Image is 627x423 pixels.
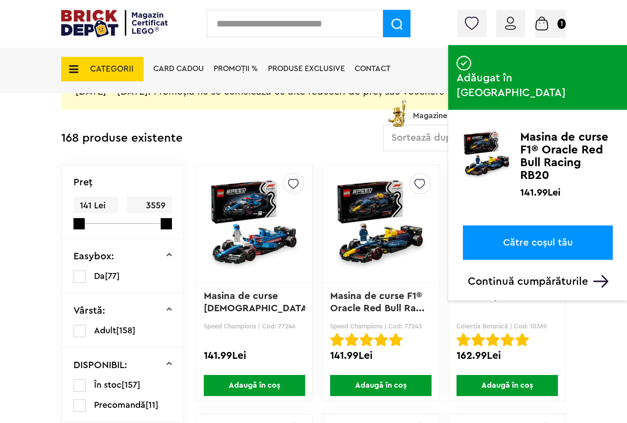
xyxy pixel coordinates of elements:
p: 141.99Lei [520,186,560,196]
div: 141.99Lei [330,349,432,362]
p: Speed Champions | Cod: 77243 [330,323,432,330]
p: Continuă cumpărăturile [468,275,613,288]
span: Sortează după: [391,133,460,143]
a: PROMOȚII % [214,65,258,73]
img: Arrow%20-%20Down.svg [593,275,608,288]
img: Masina de curse F1® Visa Cash App RB VCARB 01 [209,155,300,293]
span: [11] [145,400,158,409]
span: Adaugă în coș [204,375,305,396]
span: [157] [121,380,140,389]
div: 168 produse existente [61,124,183,152]
span: În stoc [94,380,121,389]
div: 162.99Lei [457,349,558,362]
span: Da [94,272,105,280]
p: Easybox: [73,251,114,261]
img: Masina de curse F1® Oracle Red Bull Racing RB20 [463,131,511,179]
small: 1 [557,19,566,29]
img: Evaluare cu stele [345,333,359,347]
span: Magazine Certificate LEGO® [413,98,514,121]
a: Adaugă în coș [323,375,438,396]
img: Evaluare cu stele [389,333,403,347]
img: Evaluare cu stele [360,333,373,347]
img: Evaluare cu stele [471,333,485,347]
div: 141.99Lei [204,349,305,362]
a: Masina de curse [DEMOGRAPHIC_DATA] Cash App RB V... [204,291,313,325]
img: Evaluare cu stele [486,333,500,347]
p: Masina de curse F1® Oracle Red Bull Racing RB20 [520,131,613,182]
span: Adaugă în coș [457,375,558,396]
a: Card Cadou [153,65,204,73]
span: [158] [116,326,135,335]
img: addedtocart [457,56,471,71]
a: Flori de prun [457,291,516,301]
a: Adaugă în coș [450,375,565,396]
p: Speed Champions | Cod: 77246 [204,323,305,330]
img: addedtocart [448,122,458,131]
img: Evaluare cu stele [330,333,344,347]
span: CATEGORII [90,65,134,73]
span: [77] [105,272,120,280]
a: Adaugă în coș [197,375,312,396]
img: Evaluare cu stele [501,333,514,347]
span: Adăugat în [GEOGRAPHIC_DATA] [457,71,619,100]
p: Preţ [73,177,93,187]
span: Adult [94,326,116,335]
a: Masina de curse F1® Oracle Red Bull Ra... [330,291,425,313]
p: DISPONIBIL: [73,360,127,370]
p: Vârstă: [73,306,105,316]
img: Evaluare cu stele [374,333,388,347]
a: Produse exclusive [268,65,345,73]
span: Precomandă [94,400,145,409]
a: Către coșul tău [463,225,613,260]
span: Adaugă în coș [330,375,432,396]
img: Evaluare cu stele [457,333,470,347]
img: Evaluare cu stele [515,333,529,347]
span: 141 Lei [73,197,118,215]
img: Masina de curse F1® Oracle Red Bull Racing RB20 [336,155,426,293]
a: Contact [355,65,390,73]
span: 3559 Lei [127,197,171,227]
p: Colecția Botanică | Cod: 10369 [457,323,558,330]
